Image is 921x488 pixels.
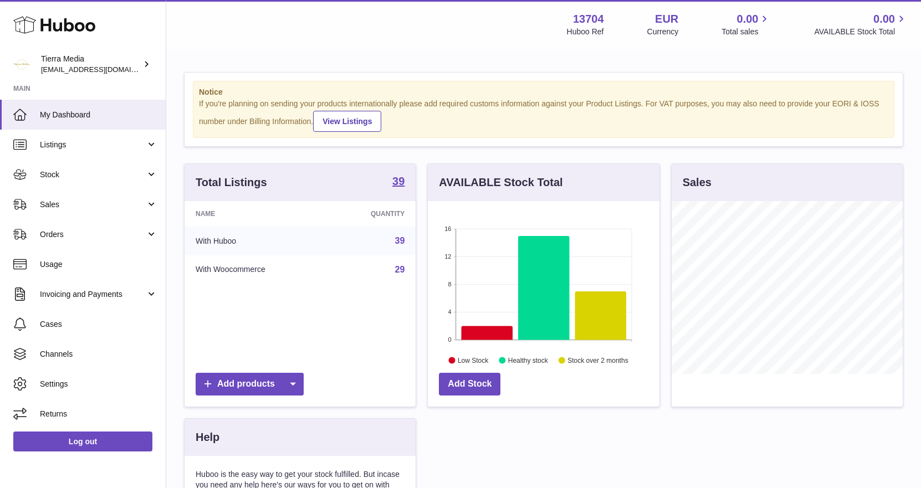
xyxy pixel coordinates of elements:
[199,99,888,132] div: If you're planning on sending your products internationally please add required customs informati...
[40,140,146,150] span: Listings
[196,175,267,190] h3: Total Listings
[445,225,452,232] text: 16
[40,319,157,330] span: Cases
[439,175,562,190] h3: AVAILABLE Stock Total
[508,356,549,364] text: Healthy stock
[185,255,328,284] td: With Woocommerce
[647,27,679,37] div: Currency
[40,229,146,240] span: Orders
[722,27,771,37] span: Total sales
[13,56,30,73] img: hola.tierramedia@gmail.com
[814,12,908,37] a: 0.00 AVAILABLE Stock Total
[722,12,771,37] a: 0.00 Total sales
[737,12,759,27] span: 0.00
[395,236,405,245] a: 39
[873,12,895,27] span: 0.00
[185,201,328,227] th: Name
[328,201,416,227] th: Quantity
[683,175,712,190] h3: Sales
[458,356,489,364] text: Low Stock
[448,281,452,287] text: 8
[313,111,381,132] a: View Listings
[41,65,163,74] span: [EMAIL_ADDRESS][DOMAIN_NAME]
[196,373,304,395] a: Add products
[568,356,628,364] text: Stock over 2 months
[40,379,157,389] span: Settings
[448,309,452,315] text: 4
[40,199,146,210] span: Sales
[13,432,152,451] a: Log out
[573,12,604,27] strong: 13704
[199,87,888,97] strong: Notice
[40,169,146,180] span: Stock
[40,289,146,300] span: Invoicing and Payments
[40,110,157,120] span: My Dashboard
[439,373,500,395] a: Add Stock
[196,430,219,445] h3: Help
[392,176,405,187] strong: 39
[448,336,452,343] text: 0
[40,409,157,419] span: Returns
[395,265,405,274] a: 29
[392,176,405,189] a: 39
[567,27,604,37] div: Huboo Ref
[40,349,157,359] span: Channels
[185,227,328,255] td: With Huboo
[814,27,908,37] span: AVAILABLE Stock Total
[445,253,452,260] text: 12
[655,12,678,27] strong: EUR
[40,259,157,270] span: Usage
[41,54,141,75] div: Tierra Media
